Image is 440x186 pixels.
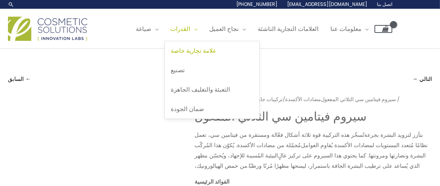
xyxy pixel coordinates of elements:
[136,25,151,33] font: صياغة
[377,1,392,8] font: اتصل بنا
[287,1,367,8] font: [EMAIL_ADDRESS][DOMAIN_NAME]
[8,71,31,87] a: ← السابق
[195,108,367,125] font: سيروم فيتامين سي الثلاثي المفعول
[247,162,420,170] font: الذي يُساعد على ترطيب البشرة الجافة باستمرار، ليمنحها مظهرًا مُرنًا ورطبًا.
[203,17,252,41] a: نجاح العميل
[412,75,432,83] font: التالي →
[171,66,185,74] font: تصنيع
[374,25,392,33] a: عرض سلة التسوق فارغة
[164,17,203,41] a: القدرات
[258,25,318,33] font: العلامات التجارية الناشئة
[165,80,259,99] a: التعبئة والتغليف الجاهزة
[330,25,361,33] font: معلومات عنا
[124,17,392,41] nav: التنقل في الموقع
[171,105,204,113] font: ضمان الجودة
[8,1,14,8] a: رابط أيقونة البحث
[252,17,324,41] a: العلامات التجارية الناشئة
[195,131,364,139] font: تُسخّر هذه التركيبة قوة ثلاثة أشكال فعّالة ومستقرة من فيتامين سي، تعمل
[8,75,31,83] font: ← السابق
[171,46,216,55] font: علامة تجارية خاصة
[321,96,399,103] font: / سيروم فيتامين سي الثلاثي المفعول
[170,25,190,33] font: القدرات
[236,1,278,8] font: [PHONE_NUMBER]
[324,17,374,41] a: معلومات عنا
[195,141,428,159] font: نظامًا مُتعدد المستويات لمضادات الأكسدة يُقاوم العوامل البيئية المُسببة للإجهاد، ويُحسّن مظهر
[195,95,432,104] nav: فتات الخبز
[195,178,230,186] font: الفوائد الرئيسية
[130,17,164,41] a: صياغة
[195,151,426,170] font: البشرة ونضارتها ومرونتها. كما يحتوي هذا السيروم على تركيز عالٍ من حمض الهيالورونيك،
[283,96,285,103] font: /
[209,25,239,33] font: نجاح العميل
[412,71,432,87] a: التالي →
[165,41,259,61] a: علامة تجارية خاصة
[8,17,87,41] img: شعار الحلول التجميلية
[171,85,230,94] font: التعبئة والتغليف الجاهزة
[285,96,321,103] a: مضادات الأكسدة
[165,99,259,119] a: ضمان الجودة
[165,61,259,80] a: تصنيع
